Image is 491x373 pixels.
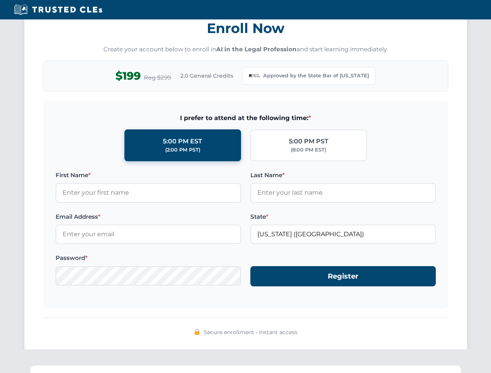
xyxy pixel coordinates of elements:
[56,171,241,180] label: First Name
[250,266,436,287] button: Register
[250,212,436,221] label: State
[194,329,200,335] img: 🔒
[56,253,241,263] label: Password
[12,4,105,16] img: Trusted CLEs
[204,328,297,336] span: Secure enrollment • Instant access
[56,183,241,202] input: Enter your first name
[56,212,241,221] label: Email Address
[165,146,200,154] div: (2:00 PM PST)
[43,16,448,40] h3: Enroll Now
[216,45,297,53] strong: AI in the Legal Profession
[43,45,448,54] p: Create your account below to enroll in and start learning immediately.
[249,70,260,81] img: Georgia Bar
[115,67,141,85] span: $199
[56,225,241,244] input: Enter your email
[250,183,436,202] input: Enter your last name
[289,136,328,146] div: 5:00 PM PST
[163,136,202,146] div: 5:00 PM EST
[263,72,369,80] span: Approved by the State Bar of [US_STATE]
[56,113,436,123] span: I prefer to attend at the following time:
[291,146,326,154] div: (8:00 PM EST)
[180,71,233,80] span: 2.0 General Credits
[144,73,171,82] span: Reg $299
[250,171,436,180] label: Last Name
[250,225,436,244] input: Georgia (GA)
